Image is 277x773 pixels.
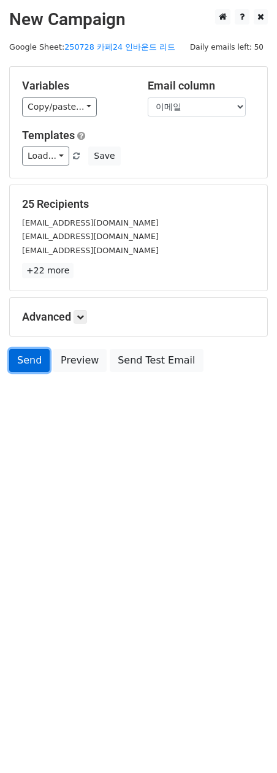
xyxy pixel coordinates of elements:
iframe: Chat Widget [216,714,277,773]
button: Save [88,147,120,166]
a: Templates [22,129,75,142]
a: Preview [53,349,107,372]
a: Daily emails left: 50 [186,42,268,51]
a: Copy/paste... [22,97,97,116]
h2: New Campaign [9,9,268,30]
a: Load... [22,147,69,166]
a: 250728 카페24 인바운드 리드 [64,42,175,51]
small: [EMAIL_ADDRESS][DOMAIN_NAME] [22,218,159,227]
a: Send Test Email [110,349,203,372]
h5: Advanced [22,310,255,324]
h5: Variables [22,79,129,93]
small: [EMAIL_ADDRESS][DOMAIN_NAME] [22,232,159,241]
h5: 25 Recipients [22,197,255,211]
a: +22 more [22,263,74,278]
h5: Email column [148,79,255,93]
a: Send [9,349,50,372]
div: 채팅 위젯 [216,714,277,773]
small: [EMAIL_ADDRESS][DOMAIN_NAME] [22,246,159,255]
span: Daily emails left: 50 [186,40,268,54]
small: Google Sheet: [9,42,175,51]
